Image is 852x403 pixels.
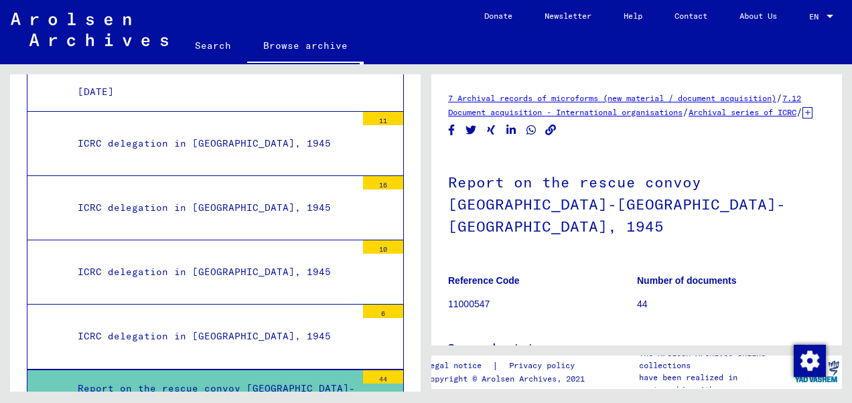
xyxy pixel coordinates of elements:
button: Copy link [544,122,558,139]
button: Share on Twitter [464,122,478,139]
button: Share on LinkedIn [504,122,518,139]
a: Archival series of ICRC [689,107,796,117]
p: 11000547 [448,297,636,311]
button: Share on WhatsApp [524,122,539,139]
span: / [776,92,782,104]
a: 7 Archival records of microforms (new material / document acquisition) [448,93,776,103]
b: Reference Code [448,275,520,286]
div: ICRC delegation in [GEOGRAPHIC_DATA], 1945 [68,259,356,285]
div: 6 [363,305,403,318]
p: Copyright © Arolsen Archives, 2021 [425,373,591,385]
span: EN [809,12,824,21]
div: | [425,359,591,373]
img: Change consent [794,345,826,377]
a: Browse archive [247,29,364,64]
div: 10 [363,240,403,254]
img: Arolsen_neg.svg [11,13,168,46]
button: Share on Xing [484,122,498,139]
div: ICRC delegation in [GEOGRAPHIC_DATA], 1945 [68,131,356,157]
span: / [796,106,802,118]
b: Number of documents [637,275,737,286]
a: Legal notice [425,359,492,373]
p: have been realized in partnership with [639,372,790,396]
div: ICRC delegation in [GEOGRAPHIC_DATA], [DATE]-[DATE] [68,53,356,105]
div: ICRC delegation in [GEOGRAPHIC_DATA], 1945 [68,195,356,221]
div: 16 [363,176,403,189]
button: Share on Facebook [445,122,459,139]
a: Privacy policy [498,359,591,373]
div: 44 [363,370,403,384]
p: The Arolsen Archives online collections [639,347,790,372]
b: Scope and content [448,342,532,353]
div: 11 [363,112,403,125]
h1: Report on the rescue convoy [GEOGRAPHIC_DATA]-[GEOGRAPHIC_DATA]-[GEOGRAPHIC_DATA], 1945 [448,151,825,254]
span: / [683,106,689,118]
div: ICRC delegation in [GEOGRAPHIC_DATA], 1945 [68,323,356,349]
img: yv_logo.png [792,355,842,388]
p: 44 [637,297,825,311]
a: Search [179,29,247,62]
